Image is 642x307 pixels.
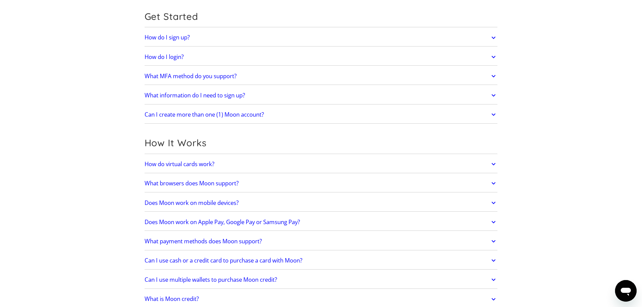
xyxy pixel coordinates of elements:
h2: What information do I need to sign up? [145,92,245,99]
h2: Can I create more than one (1) Moon account? [145,111,264,118]
h2: What is Moon credit? [145,296,199,302]
a: What is Moon credit? [145,292,498,306]
h2: Does Moon work on Apple Pay, Google Pay or Samsung Pay? [145,219,300,225]
a: How do I sign up? [145,31,498,45]
a: How do virtual cards work? [145,157,498,171]
a: Can I use multiple wallets to purchase Moon credit? [145,273,498,287]
a: What browsers does Moon support? [145,176,498,190]
a: What payment methods does Moon support? [145,234,498,248]
h2: How do I login? [145,54,184,60]
iframe: Schaltfläche zum Öffnen des Messaging-Fensters [615,280,637,302]
h2: What MFA method do you support? [145,73,237,80]
a: Does Moon work on Apple Pay, Google Pay or Samsung Pay? [145,215,498,229]
h2: What payment methods does Moon support? [145,238,262,245]
h2: How do virtual cards work? [145,161,214,167]
h2: Get Started [145,11,498,22]
a: Can I create more than one (1) Moon account? [145,108,498,122]
a: What MFA method do you support? [145,69,498,83]
h2: Can I use cash or a credit card to purchase a card with Moon? [145,257,302,264]
h2: Can I use multiple wallets to purchase Moon credit? [145,276,277,283]
a: Can I use cash or a credit card to purchase a card with Moon? [145,253,498,268]
h2: Does Moon work on mobile devices? [145,199,239,206]
a: Does Moon work on mobile devices? [145,196,498,210]
h2: How It Works [145,137,498,149]
h2: What browsers does Moon support? [145,180,239,187]
a: What information do I need to sign up? [145,88,498,102]
h2: How do I sign up? [145,34,190,41]
a: How do I login? [145,50,498,64]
